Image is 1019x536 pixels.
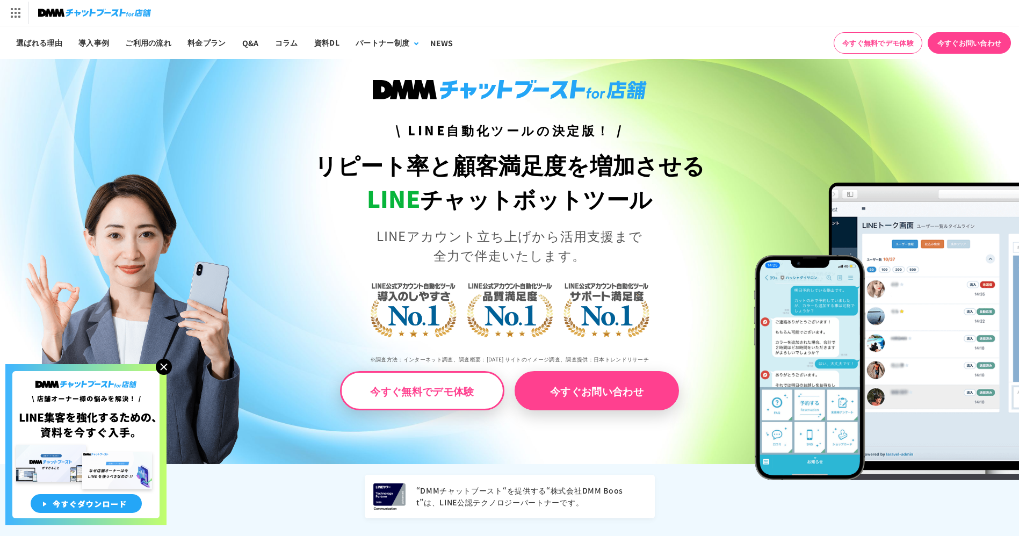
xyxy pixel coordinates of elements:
[8,26,70,59] a: 選ばれる理由
[117,26,179,59] a: ご利用の流れ
[422,26,461,59] a: NEWS
[335,241,684,375] img: LINE公式アカウント自動化ツール導入のしやすさNo.1｜LINE公式アカウント自動化ツール品質満足度No.1｜LINE公式アカウント自動化ツールサポート満足度No.1
[416,485,646,509] p: “DMMチャットブースト“を提供する“株式会社DMM Boost”は、LINE公認テクノロジーパートナーです。
[234,26,267,59] a: Q&A
[70,26,117,59] a: 導入事例
[2,2,28,24] img: サービス
[340,371,504,410] a: 今すぐ無料でデモ体験
[255,121,764,140] h3: \ LINE自動化ツールの決定版！ /
[267,26,306,59] a: コラム
[255,347,764,371] p: ※調査方法：インターネット調査、調査概要：[DATE] サイトのイメージ調査、調査提供：日本トレンドリサーチ
[5,364,167,525] img: 店舗オーナー様の悩みを解決!LINE集客を狂化するための資料を今すぐ入手!
[179,26,234,59] a: 料金プラン
[373,483,406,510] img: LINEヤフー Technology Partner 2025
[255,148,764,215] h1: リピート率と顧客満足度を増加させる チャットボットツール
[834,32,922,54] a: 今すぐ無料でデモ体験
[255,226,764,265] p: LINEアカウント立ち上げから活用支援まで 全力で伴走いたします。
[928,32,1011,54] a: 今すぐお問い合わせ
[367,182,420,214] span: LINE
[306,26,348,59] a: 資料DL
[356,37,409,48] div: パートナー制度
[38,5,151,20] img: チャットブーストfor店舗
[515,371,679,410] a: 今すぐお問い合わせ
[5,364,167,377] a: 店舗オーナー様の悩みを解決!LINE集客を狂化するための資料を今すぐ入手!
